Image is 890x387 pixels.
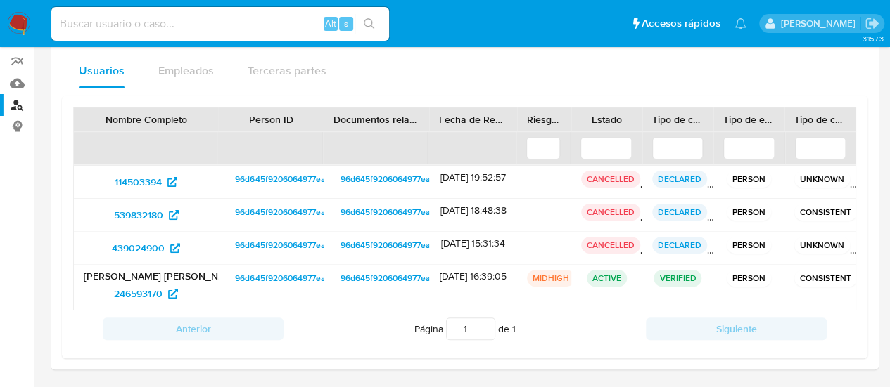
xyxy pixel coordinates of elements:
p: gabriela.sanchez@mercadolibre.com [780,17,860,30]
input: Buscar usuario o caso... [51,15,389,33]
a: Salir [865,16,879,31]
span: Accesos rápidos [642,16,720,31]
span: Alt [325,17,336,30]
span: 3.157.3 [862,33,883,44]
span: s [344,17,348,30]
button: search-icon [355,14,383,34]
a: Notificaciones [735,18,746,29]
